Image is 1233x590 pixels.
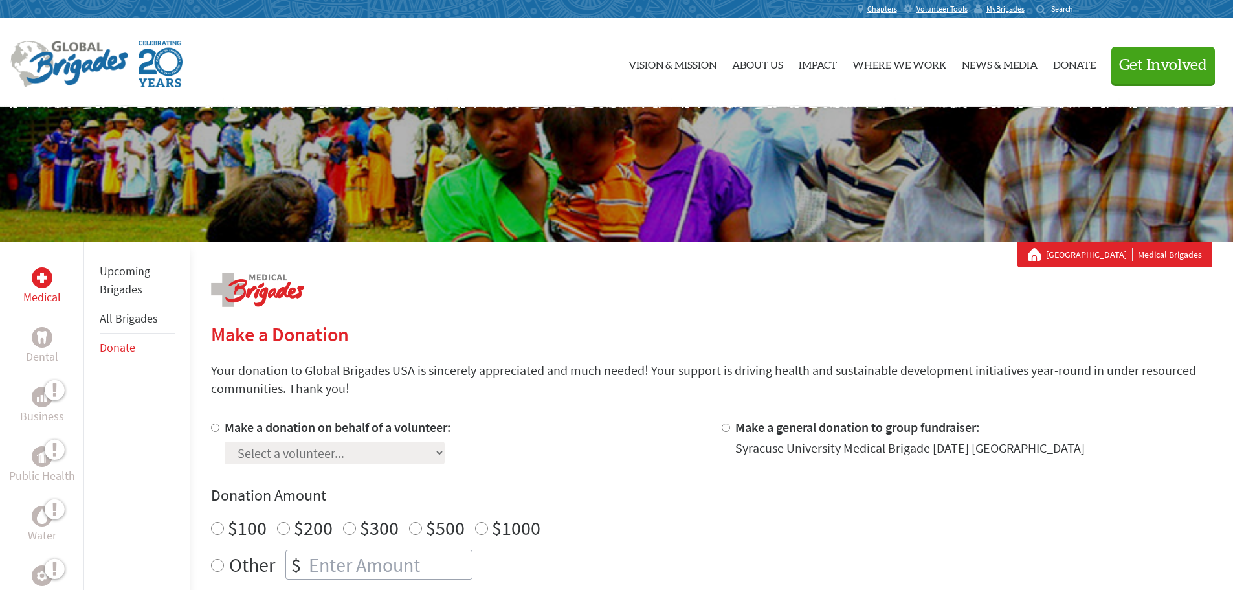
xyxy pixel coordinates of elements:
[1053,29,1096,96] a: Donate
[1119,58,1207,73] span: Get Involved
[10,41,128,87] img: Global Brigades Logo
[139,41,183,87] img: Global Brigades Celebrating 20 Years
[37,331,47,343] img: Dental
[32,446,52,467] div: Public Health
[100,334,175,362] li: Donate
[799,29,837,96] a: Impact
[986,4,1025,14] span: MyBrigades
[37,273,47,283] img: Medical
[20,407,64,425] p: Business
[100,311,158,326] a: All Brigades
[1046,248,1133,261] a: [GEOGRAPHIC_DATA]
[32,387,52,407] div: Business
[735,419,980,435] label: Make a general donation to group fundraiser:
[211,485,1212,506] h4: Donation Amount
[306,550,472,579] input: Enter Amount
[735,439,1085,457] div: Syracuse University Medical Brigade [DATE] [GEOGRAPHIC_DATA]
[916,4,968,14] span: Volunteer Tools
[37,450,47,463] img: Public Health
[100,304,175,334] li: All Brigades
[32,327,52,348] div: Dental
[32,267,52,288] div: Medical
[225,419,451,435] label: Make a donation on behalf of a volunteer:
[37,571,47,581] img: Engineering
[37,392,47,402] img: Business
[229,550,275,580] label: Other
[28,527,56,545] p: Water
[867,4,897,14] span: Chapters
[32,565,52,586] div: Engineering
[852,29,946,96] a: Where We Work
[211,323,1212,346] h2: Make a Donation
[286,550,306,579] div: $
[20,387,64,425] a: BusinessBusiness
[732,29,783,96] a: About Us
[211,273,304,307] img: logo-medical.png
[26,348,58,366] p: Dental
[37,508,47,523] img: Water
[294,516,333,540] label: $200
[100,264,150,297] a: Upcoming Brigades
[211,361,1212,398] p: Your donation to Global Brigades USA is sincerely appreciated and much needed! Your support is dr...
[9,446,75,485] a: Public HealthPublic Health
[9,467,75,485] p: Public Health
[228,516,267,540] label: $100
[1111,47,1215,84] button: Get Involved
[1051,4,1088,14] input: Search...
[360,516,399,540] label: $300
[628,29,716,96] a: Vision & Mission
[962,29,1038,96] a: News & Media
[26,327,58,366] a: DentalDental
[1028,248,1202,261] div: Medical Brigades
[23,288,61,306] p: Medical
[23,267,61,306] a: MedicalMedical
[100,257,175,304] li: Upcoming Brigades
[32,506,52,527] div: Water
[28,506,56,545] a: WaterWater
[100,340,135,355] a: Donate
[426,516,465,540] label: $500
[492,516,540,540] label: $1000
